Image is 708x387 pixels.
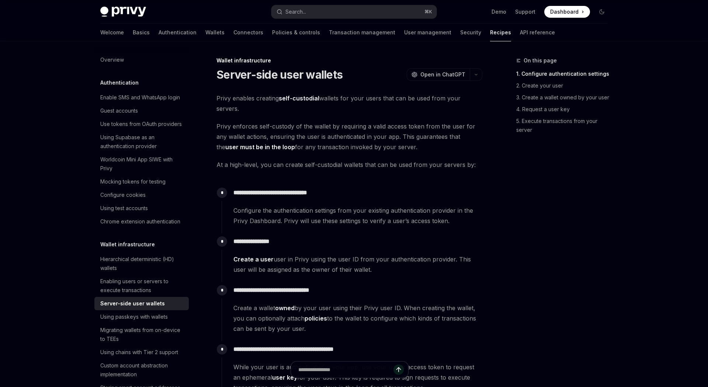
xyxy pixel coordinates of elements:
[100,255,184,273] div: Hierarchical deterministic (HD) wallets
[205,24,225,41] a: Wallets
[100,155,184,173] div: Worldcoin Mini App SIWE with Privy
[133,24,150,41] a: Basics
[94,253,189,275] a: Hierarchical deterministic (HD) wallets
[420,71,465,78] span: Open in ChatGPT
[550,8,579,16] span: Dashboard
[100,326,184,343] div: Migrating wallets from on-device to TEEs
[216,57,482,64] div: Wallet infrastructure
[100,7,146,17] img: dark logo
[100,177,166,186] div: Mocking tokens for testing
[393,364,404,375] button: Send message
[94,104,189,117] a: Guest accounts
[100,204,148,213] div: Using test accounts
[492,8,506,16] a: Demo
[94,275,189,297] a: Enabling users or servers to execute transactions
[94,346,189,359] a: Using chains with Tier 2 support
[100,120,182,129] div: Use tokens from OAuth providers
[305,315,327,322] a: policies
[94,188,189,202] a: Configure cookies
[94,202,189,215] a: Using test accounts
[515,8,535,16] a: Support
[233,254,482,275] span: user in Privy using the user ID from your authentication provider. This user will be assigned as ...
[233,24,263,41] a: Connectors
[520,24,555,41] a: API reference
[100,277,184,295] div: Enabling users or servers to execute transactions
[271,5,437,18] button: Search...⌘K
[159,24,197,41] a: Authentication
[216,68,343,81] h1: Server-side user wallets
[100,93,180,102] div: Enable SMS and WhatsApp login
[516,115,614,136] a: 5. Execute transactions from your server
[100,348,178,357] div: Using chains with Tier 2 support
[272,24,320,41] a: Policies & controls
[279,95,319,102] strong: self-custodial
[100,78,139,87] h5: Authentication
[94,323,189,346] a: Migrating wallets from on-device to TEEs
[225,143,295,151] strong: user must be in the loop
[94,53,189,66] a: Overview
[94,91,189,104] a: Enable SMS and WhatsApp login
[94,117,189,131] a: Use tokens from OAuth providers
[275,304,295,312] a: owned
[100,24,124,41] a: Welcome
[100,361,184,379] div: Custom account abstraction implementation
[460,24,481,41] a: Security
[94,297,189,310] a: Server-side user wallets
[233,205,482,226] span: Configure the authentication settings from your existing authentication provider in the Privy Das...
[94,215,189,228] a: Chrome extension authentication
[100,312,168,321] div: Using passkeys with wallets
[516,80,614,92] a: 2. Create your user
[233,303,482,334] span: Create a wallet by your user using their Privy user ID. When creating the wallet, you can optiona...
[407,68,470,81] button: Open in ChatGPT
[216,160,482,170] span: At a high-level, you can create self-custodial wallets that can be used from your servers by:
[100,299,165,308] div: Server-side user wallets
[516,103,614,115] a: 4. Request a user key
[100,133,184,151] div: Using Supabase as an authentication provider
[94,131,189,153] a: Using Supabase as an authentication provider
[516,68,614,80] a: 1. Configure authentication settings
[216,93,482,114] span: Privy enables creating wallets for your users that can be used from your servers.
[100,106,138,115] div: Guest accounts
[424,9,432,15] span: ⌘ K
[100,55,124,64] div: Overview
[233,256,274,263] a: Create a user
[100,191,146,199] div: Configure cookies
[94,310,189,323] a: Using passkeys with wallets
[100,217,180,226] div: Chrome extension authentication
[596,6,608,18] button: Toggle dark mode
[100,240,155,249] h5: Wallet infrastructure
[94,153,189,175] a: Worldcoin Mini App SIWE with Privy
[544,6,590,18] a: Dashboard
[490,24,511,41] a: Recipes
[216,121,482,152] span: Privy enforces self-custody of the wallet by requiring a valid access token from the user for any...
[516,92,614,103] a: 3. Create a wallet owned by your user
[94,359,189,381] a: Custom account abstraction implementation
[329,24,395,41] a: Transaction management
[285,7,306,16] div: Search...
[94,175,189,188] a: Mocking tokens for testing
[404,24,451,41] a: User management
[524,56,557,65] span: On this page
